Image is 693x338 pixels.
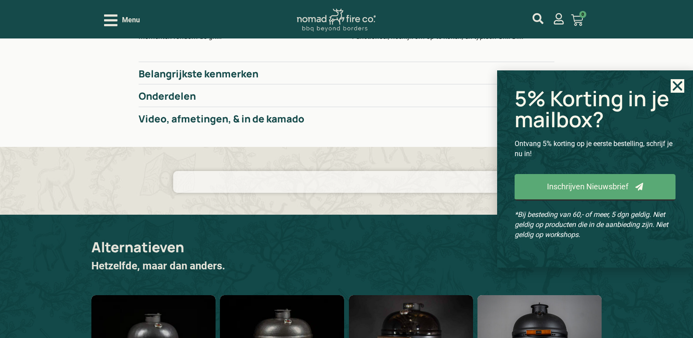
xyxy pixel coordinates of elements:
span: Inschrijven Nieuwsbrief [547,183,628,191]
summary: Onderdelen [139,84,554,107]
a: mijn account [553,13,564,24]
h2: Video, afmetingen, & in de kamado [139,113,304,125]
a: Close [671,79,684,93]
summary: Video, afmetingen, & in de kamado [139,107,554,129]
a: Inschrijven Nieuwsbrief [515,174,676,201]
summary: Belangrijkste kenmerken [139,62,554,84]
div: Open/Close Menu [104,13,140,28]
h3: Alternatieven [91,240,184,254]
h2: Belangrijkste kenmerken [139,68,258,80]
p: Hetzelfde, maar dan anders. [91,261,225,271]
h2: Onderdelen [139,91,196,102]
p: Ontvang 5% korting op je eerste bestelling, schrijf je nu in! [515,139,676,159]
em: *Bij besteding van 60,- of meer, 5 dgn geldig. Niet geldig op producten die in de aanbieding zijn... [515,210,668,239]
a: mijn account [533,13,543,24]
h2: 5% Korting in je mailbox? [515,88,676,130]
img: Nomad Logo [297,9,376,32]
a: 0 [561,9,594,31]
span: Menu [122,15,140,25]
span: 0 [579,11,586,18]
